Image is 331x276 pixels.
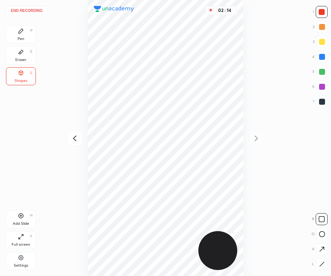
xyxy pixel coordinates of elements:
[14,264,28,267] div: Settings
[313,96,328,108] div: 7
[313,36,328,48] div: 3
[6,6,47,15] button: End recording
[312,258,328,270] div: L
[312,213,328,225] div: R
[30,50,33,53] div: E
[15,58,27,62] div: Eraser
[312,51,328,63] div: 4
[15,79,27,83] div: Shapes
[30,214,33,217] div: H
[30,234,33,238] div: F
[313,21,328,33] div: 2
[312,228,328,240] div: O
[13,222,29,226] div: Add Slide
[312,66,328,78] div: 5
[18,37,24,41] div: Pen
[30,29,33,33] div: P
[216,8,234,13] div: 02 : 14
[312,243,328,255] div: A
[12,243,30,246] div: Full screen
[313,6,328,18] div: 1
[94,6,134,12] img: logo.38c385cc.svg
[30,71,33,74] div: L
[312,81,328,93] div: 6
